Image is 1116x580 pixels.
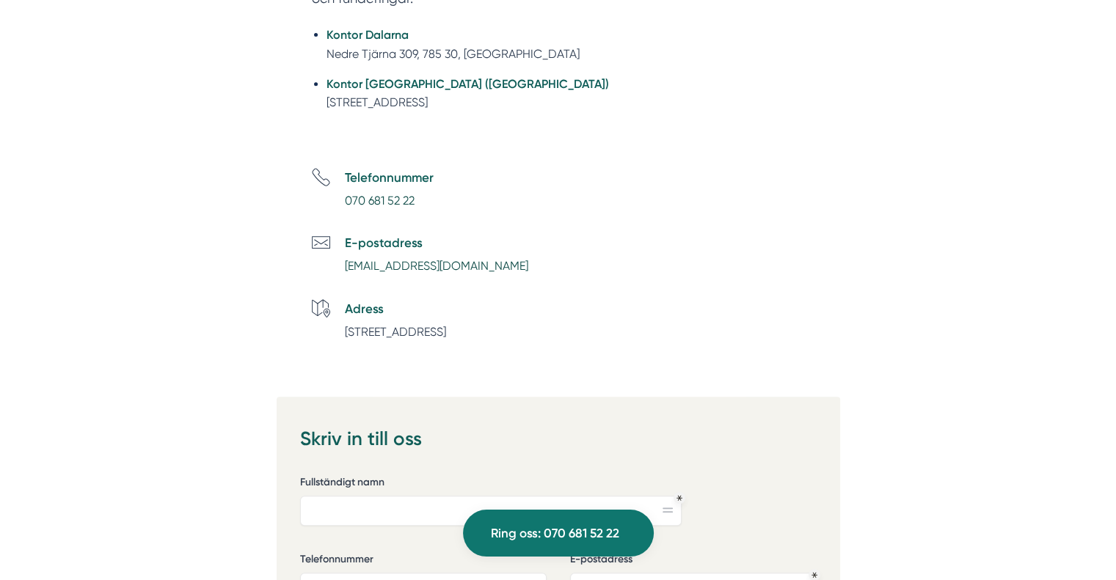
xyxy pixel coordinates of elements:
strong: Kontor [GEOGRAPHIC_DATA] ([GEOGRAPHIC_DATA]) [327,77,609,91]
h5: Telefonnummer [345,168,434,188]
p: [STREET_ADDRESS] [345,323,446,342]
a: [EMAIL_ADDRESS][DOMAIN_NAME] [345,259,528,273]
li: Nedre Tjärna 309, 785 30, [GEOGRAPHIC_DATA] [327,26,805,63]
a: Ring oss: 070 681 52 22 [463,510,654,557]
span: Ring oss: 070 681 52 22 [491,524,619,543]
h3: Skriv in till oss [300,420,817,461]
strong: Kontor Dalarna [327,28,409,42]
label: Telefonnummer [300,552,547,570]
div: Obligatoriskt [812,572,817,578]
h5: Adress [345,299,446,319]
svg: Telefon [312,168,330,186]
label: Fullständigt namn [300,475,682,493]
a: 070 681 52 22 [345,194,415,208]
label: E-postadress [570,552,817,570]
li: [STREET_ADDRESS] [327,75,805,112]
h5: E-postadress [345,233,528,253]
div: Obligatoriskt [676,495,682,501]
